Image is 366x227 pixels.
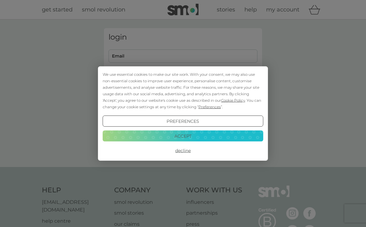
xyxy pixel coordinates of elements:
button: Decline [103,145,263,156]
span: Cookie Policy [221,98,245,103]
span: Preferences [199,105,221,109]
button: Accept [103,130,263,141]
div: Cookie Consent Prompt [98,66,268,161]
div: We use essential cookies to make our site work. With your consent, we may also use non-essential ... [103,71,263,110]
button: Preferences [103,116,263,127]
